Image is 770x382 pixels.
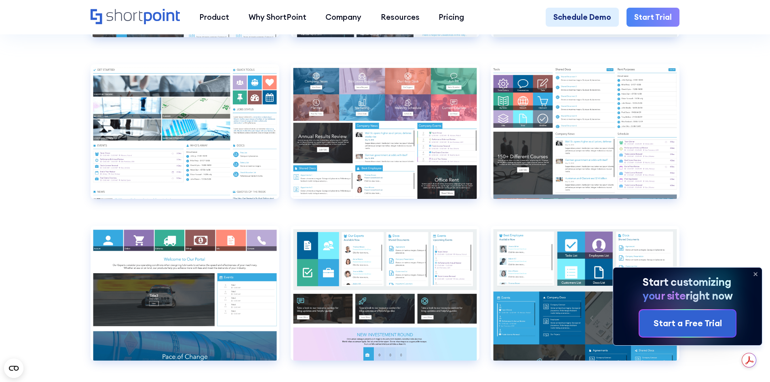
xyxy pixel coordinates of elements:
div: Resources [381,11,420,23]
a: Intranet Layout 5 [291,64,479,214]
a: Why ShortPoint [239,8,316,27]
div: Why ShortPoint [249,11,306,23]
button: Open CMP widget [4,359,23,378]
a: Home [91,9,180,25]
a: Intranet Layout 8 [291,226,479,376]
div: Pricing [439,11,464,23]
a: Product [190,8,239,27]
div: Company [325,11,361,23]
a: Intranet Layout 4 [91,64,279,214]
a: Company [316,8,371,27]
div: Start a Free Trial [654,317,722,330]
a: Schedule Demo [546,8,619,27]
a: Start a Free Trial [639,310,736,337]
div: Product [199,11,229,23]
a: Resources [371,8,429,27]
a: Intranet Layout 7 [91,226,279,376]
a: Intranet Layout 6 [491,64,679,214]
a: Pricing [429,8,474,27]
a: Intranet Layout 9 [491,226,679,376]
a: Start Trial [627,8,679,27]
